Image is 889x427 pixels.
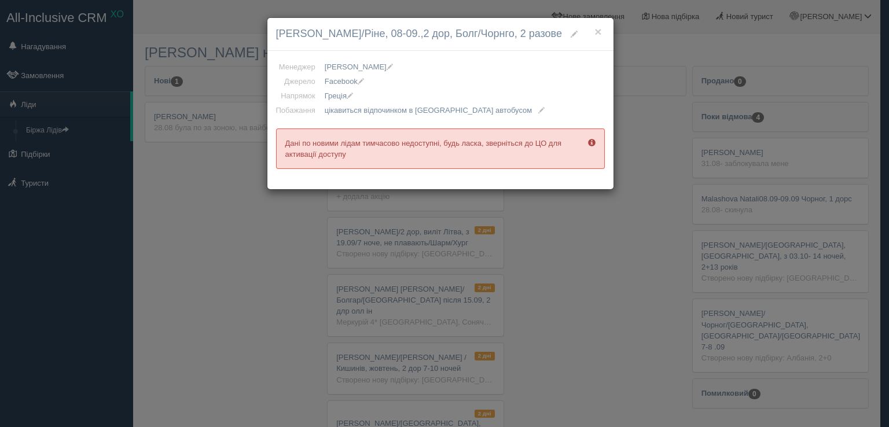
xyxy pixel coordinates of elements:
span: цікавиться відпочинком в [GEOGRAPHIC_DATA] автобусом [325,106,532,115]
span: [PERSON_NAME]/Ріне, 08-09.,2 дор, Болг/Чорнго, 2 разове [276,28,562,39]
button: × [594,25,601,38]
span: Facebook [325,77,364,86]
span: Греція [325,91,353,100]
div: Дані по новими лідам тимчасово недоступні, будь ласка, зверніться до ЦО для активації доступу [276,128,605,169]
td: Побажання [276,103,320,117]
td: Менеджер [276,60,320,74]
span: [PERSON_NAME] [325,62,393,71]
td: Напрямок [276,89,320,103]
td: Джерело [276,74,320,89]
